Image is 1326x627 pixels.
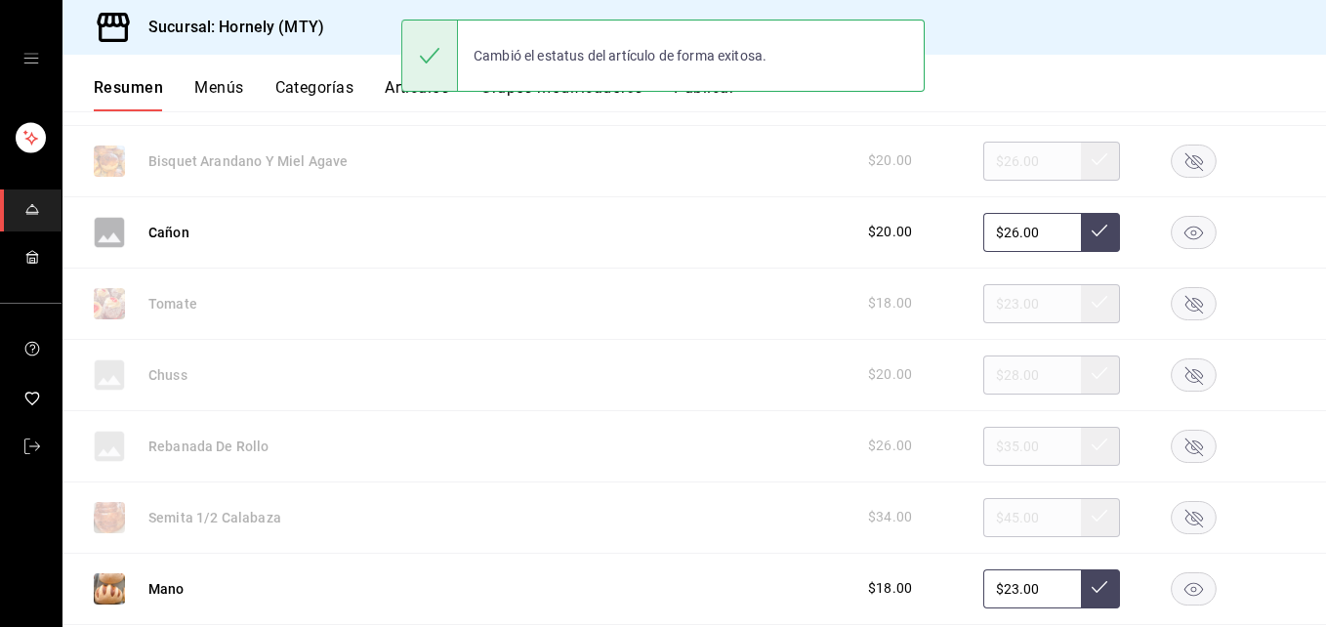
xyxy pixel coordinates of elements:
button: open drawer [23,51,39,66]
button: Menús [194,78,243,111]
input: Sin ajuste [983,213,1081,252]
button: Resumen [94,78,163,111]
div: Cambió el estatus del artículo de forma exitosa. [458,34,782,77]
h3: Sucursal: Hornely (MTY) [133,16,324,39]
button: Cañon [148,223,189,242]
button: Artículos [385,78,449,111]
input: Sin ajuste [983,569,1081,608]
button: Mano [148,579,185,599]
div: navigation tabs [94,78,1326,111]
button: Categorías [275,78,354,111]
span: $18.00 [868,578,912,599]
span: $20.00 [868,222,912,242]
img: Preview [94,573,125,605]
